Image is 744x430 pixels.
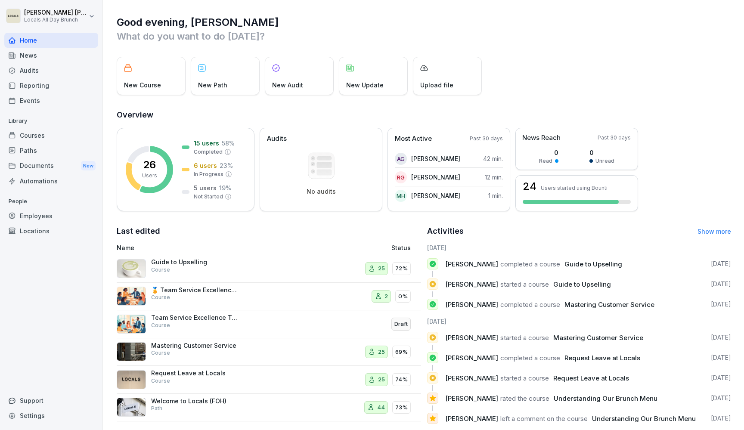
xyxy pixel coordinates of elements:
[500,280,549,288] span: started a course
[151,369,237,377] p: Request Leave at Locals
[117,243,306,252] p: Name
[4,128,98,143] a: Courses
[697,228,731,235] a: Show more
[117,338,421,366] a: Mastering Customer ServiceCourse2569%
[151,266,170,274] p: Course
[151,322,170,329] p: Course
[4,33,98,48] a: Home
[378,375,385,384] p: 25
[711,374,731,382] p: [DATE]
[711,353,731,362] p: [DATE]
[151,405,162,412] p: Path
[117,259,146,278] img: zrc16miyq6mczoz5g2td348v.png
[522,133,561,143] p: News Reach
[564,260,622,268] span: Guide to Upselling
[445,280,498,288] span: [PERSON_NAME]
[4,143,98,158] a: Paths
[395,153,407,165] div: AG
[427,317,732,326] h6: [DATE]
[500,374,549,382] span: started a course
[198,80,227,90] p: New Path
[117,394,421,422] a: Welcome to Locals (FOH)Path4473%
[117,109,731,121] h2: Overview
[411,154,460,163] p: [PERSON_NAME]
[395,190,407,202] div: MH
[711,300,731,309] p: [DATE]
[117,315,146,334] img: w6lrjjz2ld7drxte009njjz3.png
[4,173,98,189] div: Automations
[117,398,146,417] img: lgzx51sv9ptgk66cwz61l1go.png
[391,243,411,252] p: Status
[151,294,170,301] p: Course
[553,374,629,382] span: Request Leave at Locals
[523,181,536,192] h3: 24
[711,394,731,402] p: [DATE]
[24,9,87,16] p: [PERSON_NAME] [PERSON_NAME]
[194,183,217,192] p: 5 users
[485,173,503,182] p: 12 min.
[445,374,498,382] span: [PERSON_NAME]
[539,157,552,165] p: Read
[395,375,408,384] p: 74%
[194,161,217,170] p: 6 users
[500,354,560,362] span: completed a course
[117,225,421,237] h2: Last edited
[81,161,96,171] div: New
[420,80,453,90] p: Upload file
[117,287,146,306] img: qzdv562qgkn4ji3qjeekc2px.png
[117,370,146,389] img: tm9kdgsfkdqbjmmay2nn5ykn.png
[378,348,385,356] p: 25
[143,160,156,170] p: 26
[445,260,498,268] span: [PERSON_NAME]
[395,348,408,356] p: 69%
[500,300,560,309] span: completed a course
[307,188,336,195] p: No audits
[500,415,588,423] span: left a comment on the course
[395,171,407,183] div: RG
[194,193,223,201] p: Not Started
[4,223,98,238] div: Locations
[220,161,233,170] p: 23 %
[4,63,98,78] a: Audits
[194,148,223,156] p: Completed
[427,225,464,237] h2: Activities
[151,377,170,385] p: Course
[541,185,608,191] p: Users started using Bounti
[470,135,503,142] p: Past 30 days
[4,158,98,174] a: DocumentsNew
[395,134,432,144] p: Most Active
[384,292,388,301] p: 2
[117,255,421,283] a: Guide to UpsellingCourse2572%
[589,148,614,157] p: 0
[483,154,503,163] p: 42 min.
[124,80,161,90] p: New Course
[595,157,614,165] p: Unread
[4,93,98,108] div: Events
[4,158,98,174] div: Documents
[222,139,235,148] p: 58 %
[711,260,731,268] p: [DATE]
[488,191,503,200] p: 1 min.
[219,183,231,192] p: 19 %
[445,354,498,362] span: [PERSON_NAME]
[711,414,731,423] p: [DATE]
[554,394,657,402] span: Understanding Our Brunch Menu
[151,397,237,405] p: Welcome to Locals (FOH)
[592,415,696,423] span: Understanding Our Brunch Menu
[445,300,498,309] span: [PERSON_NAME]
[500,260,560,268] span: completed a course
[142,172,157,179] p: Users
[4,408,98,423] a: Settings
[4,78,98,93] a: Reporting
[4,208,98,223] a: Employees
[394,320,408,328] p: Draft
[564,354,640,362] span: Request Leave at Locals
[4,195,98,208] p: People
[398,292,408,301] p: 0%
[4,393,98,408] div: Support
